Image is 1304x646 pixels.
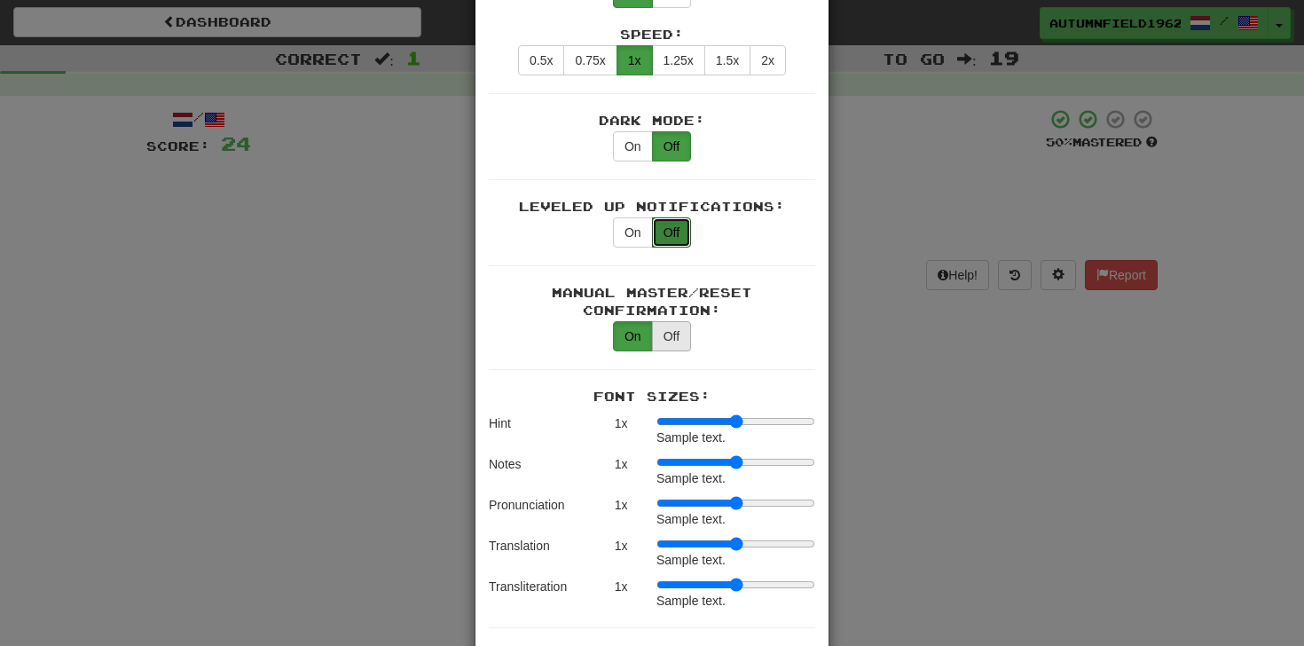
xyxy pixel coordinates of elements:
div: Manual Master/Reset Confirmation: [489,284,815,319]
div: Leveled Up Notifications: [489,198,815,216]
div: Speed: [489,26,815,43]
button: On [613,217,653,248]
div: Font Sizes: [489,388,815,406]
div: Sample text. [656,510,815,528]
div: Transliteration [489,578,594,610]
button: On [613,321,653,351]
div: Sample text. [656,429,815,446]
div: 1 x [594,537,648,569]
button: 0.75x [563,45,617,75]
div: Sample text. [656,469,815,487]
button: Off [652,217,691,248]
div: Dark Mode: [489,112,815,130]
div: Sample text. [656,592,815,610]
button: Off [652,321,691,351]
div: Translation [489,537,594,569]
div: Hint [489,414,594,446]
button: 1.25x [652,45,705,75]
div: Notes [489,455,594,487]
div: 1 x [594,578,648,610]
button: Off [652,131,691,161]
div: Sample text. [656,551,815,569]
div: 1 x [594,414,648,446]
button: 1x [617,45,653,75]
div: Pronunciation [489,496,594,528]
div: 1 x [594,455,648,487]
button: On [613,131,653,161]
button: 0.5x [518,45,564,75]
div: Text-to-speech speed [518,45,786,75]
div: 1 x [594,496,648,528]
button: 2x [750,45,786,75]
button: 1.5x [704,45,750,75]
